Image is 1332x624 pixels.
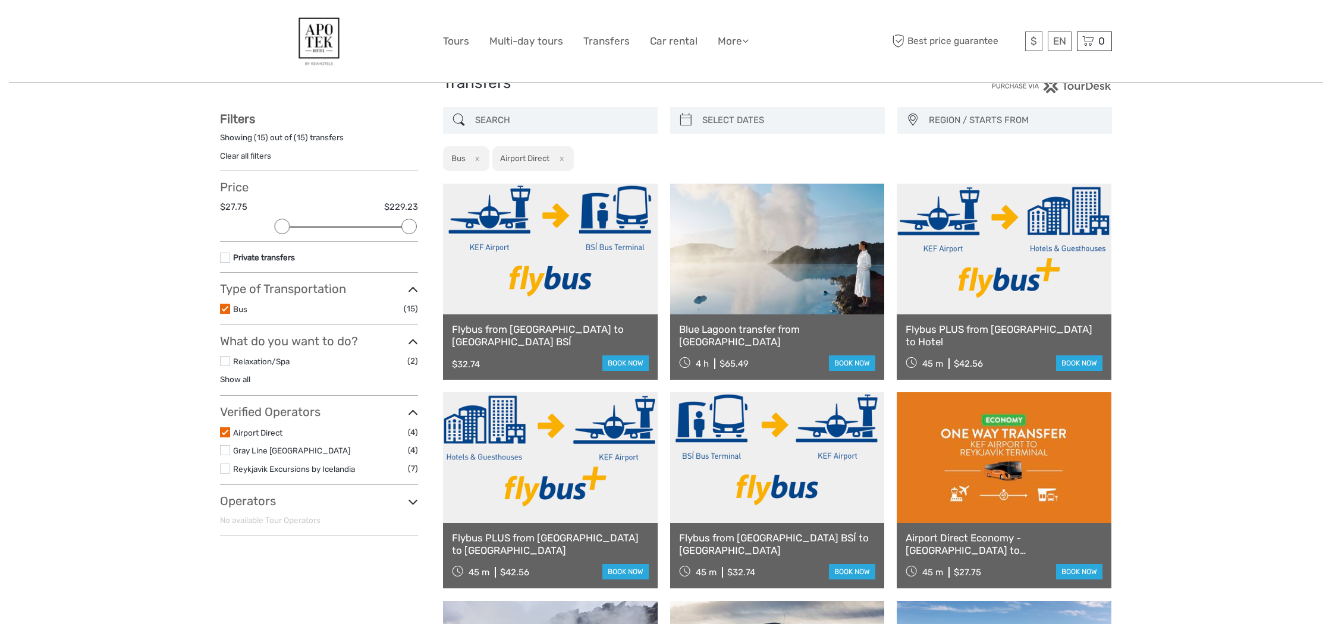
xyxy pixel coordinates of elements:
[489,33,563,50] a: Multi-day tours
[384,201,418,213] label: $229.23
[443,33,469,50] a: Tours
[220,151,271,160] a: Clear all filters
[452,323,649,348] a: Flybus from [GEOGRAPHIC_DATA] to [GEOGRAPHIC_DATA] BSÍ
[602,355,649,371] a: book now
[17,21,134,30] p: We're away right now. Please check back later!
[404,302,418,316] span: (15)
[233,253,295,262] a: Private transfers
[1056,564,1102,579] a: book now
[137,18,151,33] button: Open LiveChat chat widget
[470,110,652,131] input: SEARCH
[922,567,943,578] span: 45 m
[1048,31,1072,51] div: EN
[679,532,876,556] a: Flybus from [GEOGRAPHIC_DATA] BSÍ to [GEOGRAPHIC_DATA]
[906,323,1102,348] a: Flybus PLUS from [GEOGRAPHIC_DATA] to Hotel
[467,152,483,165] button: x
[408,443,418,457] span: (4)
[408,462,418,475] span: (7)
[720,358,749,369] div: $65.49
[452,359,480,370] div: $32.74
[923,111,1106,130] button: REGION / STARTS FROM
[718,33,749,50] a: More
[220,374,250,384] a: Show all
[407,354,418,368] span: (2)
[233,357,290,366] a: Relaxation/Spa
[220,112,255,126] strong: Filters
[698,110,879,131] input: SELECT DATES
[1056,355,1102,371] a: book now
[696,358,709,369] span: 4 h
[696,567,717,578] span: 45 m
[287,9,351,74] img: 77-9d1c84b2-efce-47e2-937f-6c1b6e9e5575_logo_big.jpg
[233,428,282,437] a: Airport Direct
[220,515,321,525] span: No available Tour Operators
[583,33,630,50] a: Transfers
[220,132,418,150] div: Showing ( ) out of ( ) transfers
[500,153,549,163] h2: Airport Direct
[500,567,529,578] div: $42.56
[220,334,418,348] h3: What do you want to do?
[551,152,567,165] button: x
[233,304,247,314] a: Bus
[922,358,943,369] span: 45 m
[1031,35,1037,47] span: $
[220,405,418,419] h3: Verified Operators
[679,323,876,348] a: Blue Lagoon transfer from [GEOGRAPHIC_DATA]
[452,532,649,556] a: Flybus PLUS from [GEOGRAPHIC_DATA] to [GEOGRAPHIC_DATA]
[991,78,1112,93] img: PurchaseViaTourDesk.png
[469,567,489,578] span: 45 m
[297,132,305,143] label: 15
[233,446,350,455] a: Gray Line [GEOGRAPHIC_DATA]
[954,358,983,369] div: $42.56
[408,426,418,439] span: (4)
[954,567,981,578] div: $27.75
[889,31,1022,51] span: Best price guarantee
[220,201,247,213] label: $27.75
[233,464,355,474] a: Reykjavik Excursions by Icelandia
[1097,35,1107,47] span: 0
[650,33,698,50] a: Car rental
[451,153,466,163] h2: Bus
[602,564,649,579] a: book now
[257,132,265,143] label: 15
[906,532,1102,556] a: Airport Direct Economy - [GEOGRAPHIC_DATA] to [GEOGRAPHIC_DATA]
[220,494,418,508] h3: Operators
[829,564,875,579] a: book now
[220,282,418,296] h3: Type of Transportation
[727,567,755,578] div: $32.74
[829,355,875,371] a: book now
[220,180,418,194] h3: Price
